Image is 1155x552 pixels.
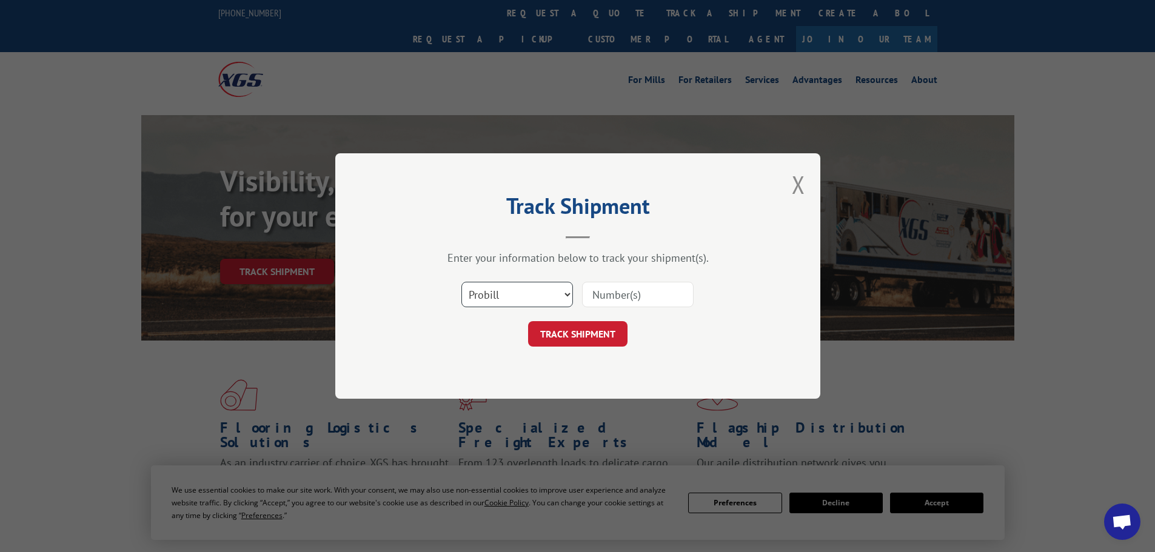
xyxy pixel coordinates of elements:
[396,251,760,265] div: Enter your information below to track your shipment(s).
[528,321,628,347] button: TRACK SHIPMENT
[1104,504,1140,540] div: Open chat
[582,282,694,307] input: Number(s)
[792,168,805,201] button: Close modal
[396,198,760,221] h2: Track Shipment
